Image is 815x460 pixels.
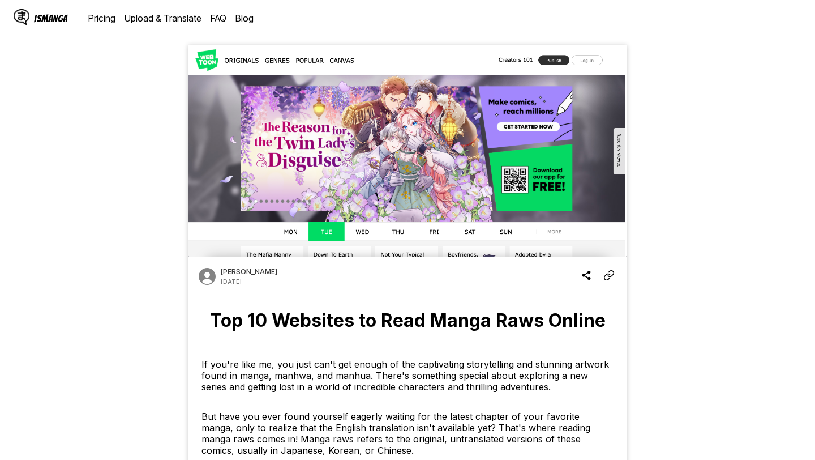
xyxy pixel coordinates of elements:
img: Cover [188,45,627,257]
a: IsManga LogoIsManga [14,9,88,27]
img: Author avatar [197,266,217,287]
a: Upload & Translate [125,12,201,24]
p: Date published [221,278,242,285]
a: Pricing [88,12,115,24]
p: Author [221,267,277,276]
img: IsManga Logo [14,9,29,25]
p: But have you ever found yourself eagerly waiting for the latest chapter of your favorite manga, o... [201,411,614,456]
a: Blog [235,12,254,24]
img: Share blog [581,269,592,282]
p: If you're like me, you just can't get enough of the captivating storytelling and stunning artwork... [201,359,614,393]
img: Copy Article Link [603,269,615,282]
a: FAQ [211,12,226,24]
h1: Top 10 Websites to Read Manga Raws Online [197,309,618,331]
div: IsManga [34,13,68,24]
